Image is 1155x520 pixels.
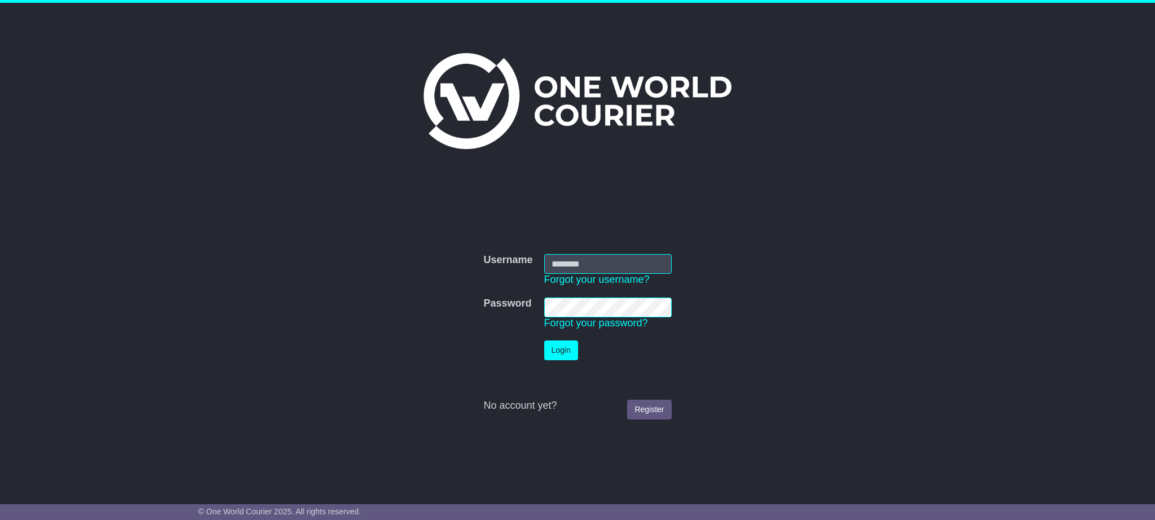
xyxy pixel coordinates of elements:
[483,298,531,310] label: Password
[483,254,532,266] label: Username
[483,400,671,412] div: No account yet?
[424,53,731,149] img: One World
[544,274,650,285] a: Forgot your username?
[544,340,578,360] button: Login
[544,317,648,329] a: Forgot your password?
[198,507,361,516] span: © One World Courier 2025. All rights reserved.
[627,400,671,420] a: Register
